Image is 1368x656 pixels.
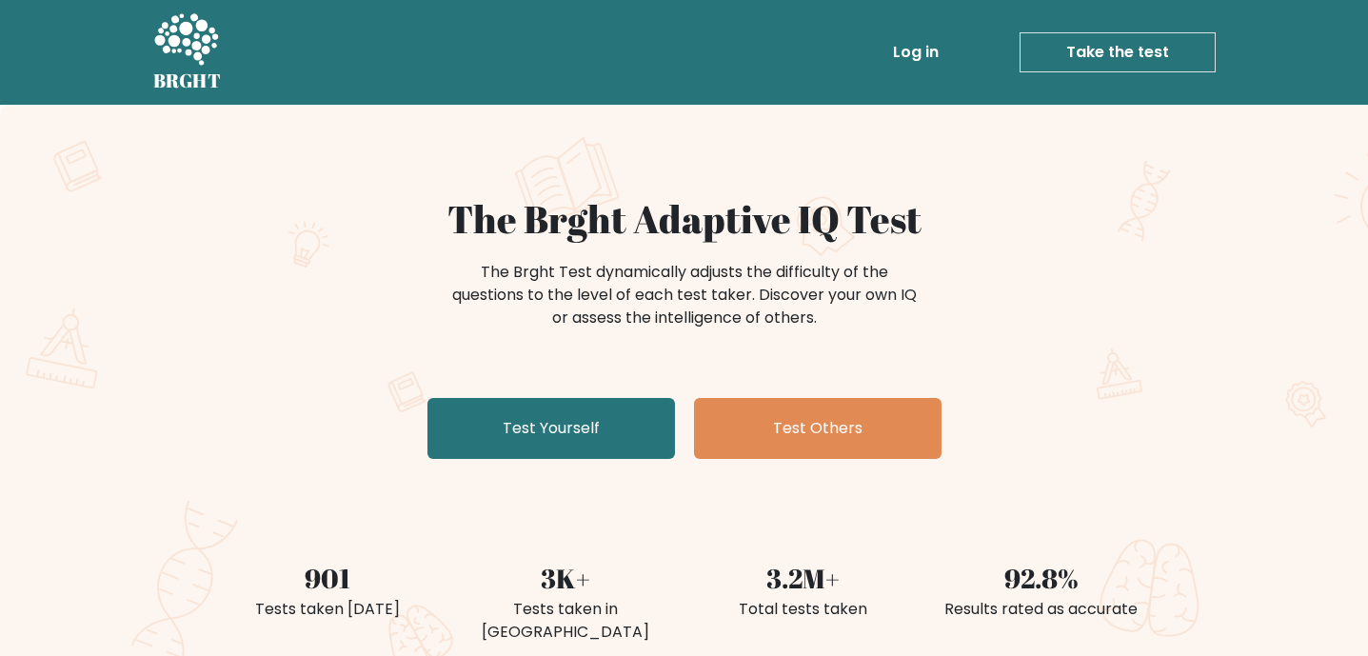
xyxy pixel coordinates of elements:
a: Take the test [1020,32,1216,72]
div: Tests taken in [GEOGRAPHIC_DATA] [458,598,673,644]
a: BRGHT [153,8,222,97]
div: Total tests taken [696,598,911,621]
div: Tests taken [DATE] [220,598,435,621]
div: Results rated as accurate [934,598,1149,621]
div: 3K+ [458,558,673,598]
div: The Brght Test dynamically adjusts the difficulty of the questions to the level of each test take... [446,261,922,329]
h5: BRGHT [153,70,222,92]
a: Test Others [694,398,942,459]
div: 901 [220,558,435,598]
div: 92.8% [934,558,1149,598]
a: Log in [885,33,946,71]
a: Test Yourself [427,398,675,459]
h1: The Brght Adaptive IQ Test [220,196,1149,242]
div: 3.2M+ [696,558,911,598]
